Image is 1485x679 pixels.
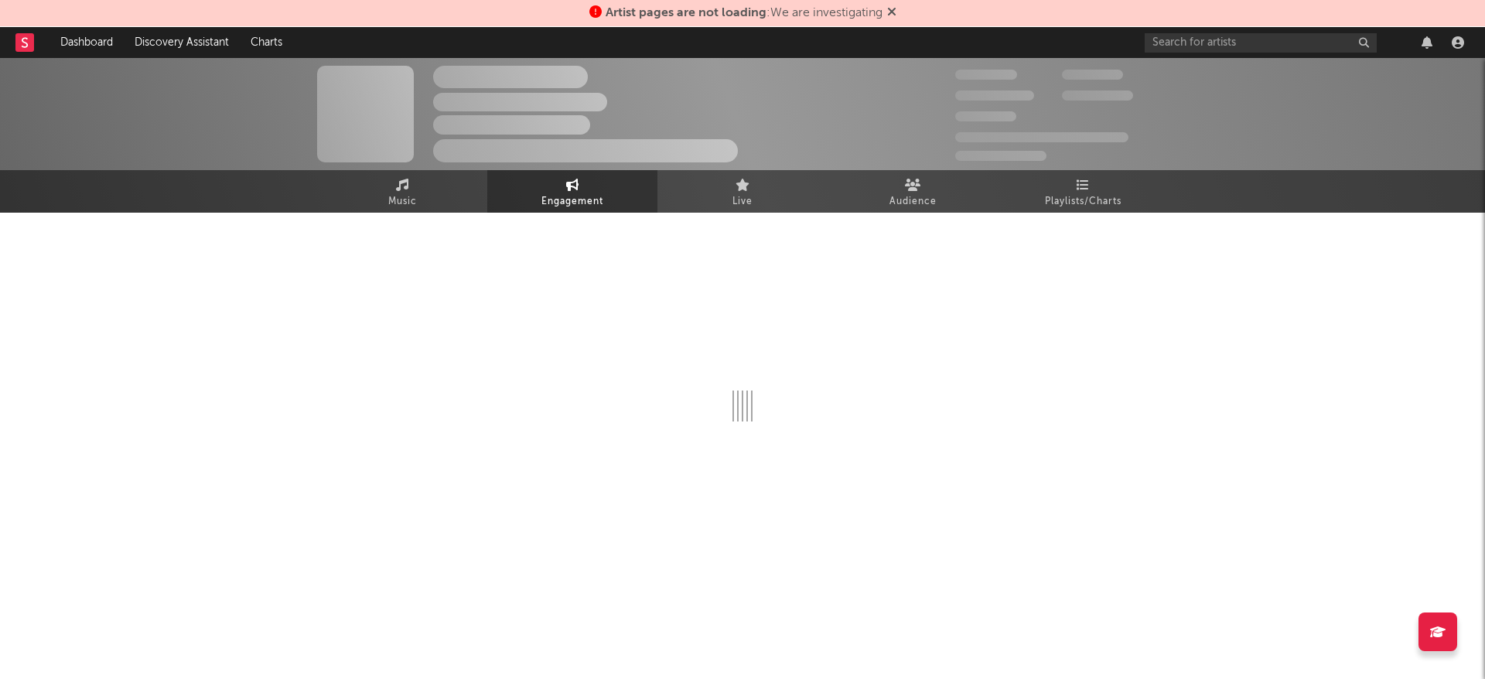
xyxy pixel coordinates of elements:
[955,90,1034,101] span: 50,000,000
[1145,33,1377,53] input: Search for artists
[317,170,487,213] a: Music
[732,193,753,211] span: Live
[955,151,1046,161] span: Jump Score: 85.0
[657,170,828,213] a: Live
[828,170,998,213] a: Audience
[541,193,603,211] span: Engagement
[1062,70,1123,80] span: 100,000
[1045,193,1121,211] span: Playlists/Charts
[889,193,937,211] span: Audience
[887,7,896,19] span: Dismiss
[49,27,124,58] a: Dashboard
[606,7,882,19] span: : We are investigating
[955,111,1016,121] span: 100,000
[1062,90,1133,101] span: 1,000,000
[487,170,657,213] a: Engagement
[124,27,240,58] a: Discovery Assistant
[955,132,1128,142] span: 50,000,000 Monthly Listeners
[388,193,417,211] span: Music
[998,170,1168,213] a: Playlists/Charts
[955,70,1017,80] span: 300,000
[240,27,293,58] a: Charts
[606,7,766,19] span: Artist pages are not loading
